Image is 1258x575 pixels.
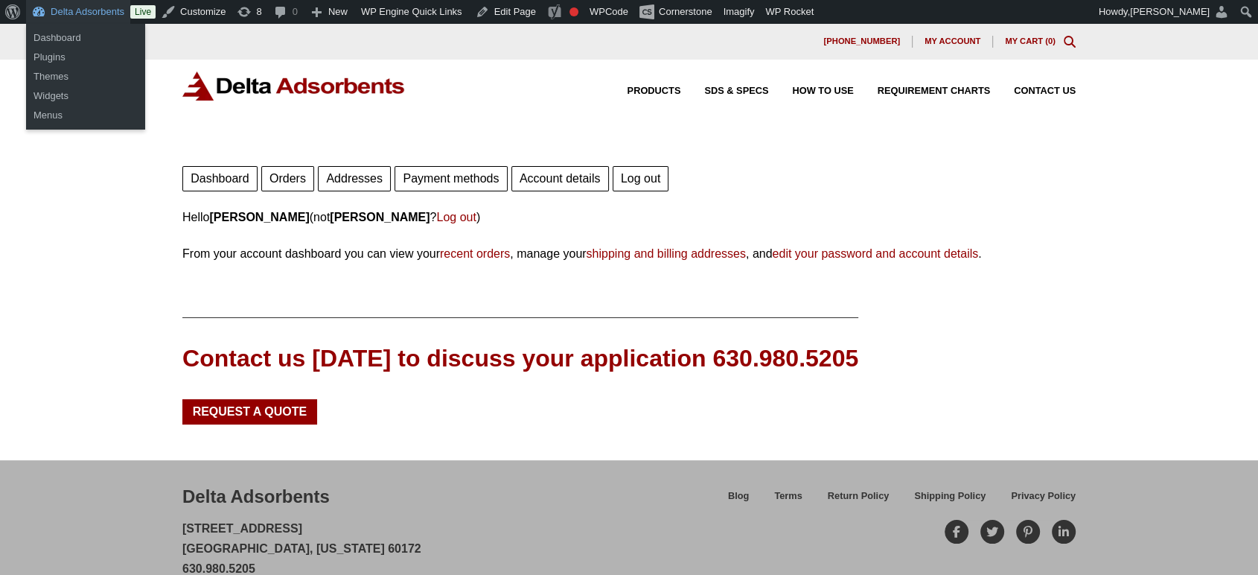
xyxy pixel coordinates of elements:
a: Products [604,86,681,96]
p: From your account dashboard you can view your , manage your , and . [182,244,1076,264]
span: Privacy Policy [1011,492,1076,501]
a: Log out [613,166,669,191]
strong: [PERSON_NAME] [330,211,430,223]
strong: [PERSON_NAME] [209,211,309,223]
a: Orders [261,166,314,191]
span: Terms [774,492,802,501]
span: My account [925,37,980,45]
a: Dashboard [182,166,258,191]
span: Shipping Policy [914,492,986,501]
a: Terms [761,488,814,514]
a: Plugins [26,48,145,67]
a: [PHONE_NUMBER] [811,36,913,48]
a: Log out [436,211,476,223]
ul: Delta Adsorbents [26,24,145,72]
a: recent orders [440,247,510,260]
a: Contact Us [990,86,1076,96]
a: edit your password and account details [772,247,978,260]
nav: Account pages [182,162,1076,191]
a: Dashboard [26,28,145,48]
span: Products [628,86,681,96]
span: 0 [1048,36,1053,45]
a: Menus [26,106,145,125]
a: Account details [511,166,609,191]
span: Requirement Charts [878,86,990,96]
div: Toggle Modal Content [1064,36,1076,48]
a: My Cart (0) [1005,36,1056,45]
a: Shipping Policy [901,488,998,514]
span: [PERSON_NAME] [1130,6,1210,17]
div: Delta Adsorbents [182,484,330,509]
a: How to Use [768,86,853,96]
a: Privacy Policy [998,488,1076,514]
a: My account [913,36,993,48]
a: Themes [26,67,145,86]
a: Requirement Charts [854,86,990,96]
span: Blog [728,492,749,501]
span: Contact Us [1014,86,1076,96]
a: Addresses [318,166,391,191]
a: Request a Quote [182,399,317,425]
span: [PHONE_NUMBER] [823,37,900,45]
span: Return Policy [828,492,890,501]
a: Payment methods [395,166,507,191]
a: shipping and billing addresses [587,247,746,260]
img: Delta Adsorbents [182,72,406,101]
span: SDS & SPECS [704,86,768,96]
div: Contact us [DATE] to discuss your application 630.980.5205 [182,342,858,375]
a: Blog [715,488,761,514]
p: Hello (not ? ) [182,207,1076,227]
div: Focus keyphrase not set [569,7,578,16]
span: How to Use [792,86,853,96]
a: SDS & SPECS [680,86,768,96]
a: Widgets [26,86,145,106]
ul: Delta Adsorbents [26,63,145,130]
span: Request a Quote [193,406,307,418]
a: Return Policy [815,488,902,514]
a: Live [130,5,156,19]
